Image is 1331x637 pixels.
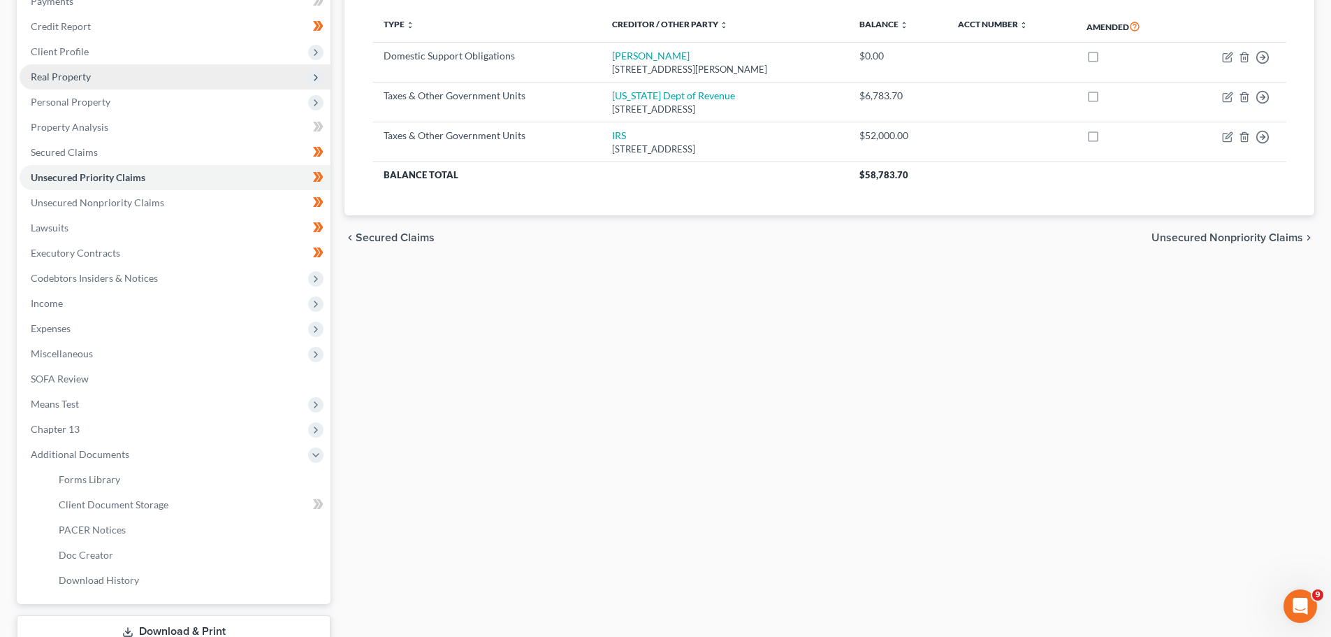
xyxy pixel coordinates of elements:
[384,19,414,29] a: Type unfold_more
[31,71,91,83] span: Real Property
[31,20,91,32] span: Credit Report
[31,247,120,259] span: Executory Contracts
[859,89,936,103] div: $6,783.70
[900,21,908,29] i: unfold_more
[356,232,435,243] span: Secured Claims
[384,49,590,63] div: Domestic Support Obligations
[20,115,330,140] a: Property Analysis
[1019,21,1028,29] i: unfold_more
[31,373,89,385] span: SOFA Review
[406,21,414,29] i: unfold_more
[48,517,330,543] a: PACER Notices
[59,473,120,485] span: Forms Library
[958,19,1028,29] a: Acct Number unfold_more
[612,63,836,76] div: [STREET_ADDRESS][PERSON_NAME]
[1151,232,1314,243] button: Unsecured Nonpriority Claims chevron_right
[859,49,936,63] div: $0.00
[612,90,735,101] a: [US_STATE] Dept of Revenue
[31,272,158,284] span: Codebtors Insiders & Notices
[1075,10,1181,43] th: Amended
[344,232,356,243] i: chevron_left
[48,492,330,517] a: Client Document Storage
[612,103,836,116] div: [STREET_ADDRESS]
[31,297,63,309] span: Income
[59,549,113,561] span: Doc Creator
[859,129,936,143] div: $52,000.00
[31,222,68,234] span: Lawsuits
[612,50,690,62] a: [PERSON_NAME]
[31,171,145,183] span: Unsecured Priority Claims
[31,196,164,208] span: Unsecured Nonpriority Claims
[31,423,80,435] span: Chapter 13
[20,190,330,215] a: Unsecured Nonpriority Claims
[1283,589,1317,623] iframe: Intercom live chat
[384,129,590,143] div: Taxes & Other Government Units
[20,215,330,241] a: Lawsuits
[31,45,89,57] span: Client Profile
[1151,232,1303,243] span: Unsecured Nonpriority Claims
[31,322,71,334] span: Expenses
[48,568,330,593] a: Download History
[720,21,728,29] i: unfold_more
[31,348,93,359] span: Miscellaneous
[31,398,79,410] span: Means Test
[59,574,139,586] span: Download History
[344,232,435,243] button: chevron_left Secured Claims
[59,524,126,536] span: PACER Notices
[31,121,108,133] span: Property Analysis
[48,543,330,568] a: Doc Creator
[59,499,168,510] span: Client Document Storage
[1312,589,1323,601] span: 9
[612,129,626,141] a: IRS
[20,165,330,190] a: Unsecured Priority Claims
[31,146,98,158] span: Secured Claims
[20,241,330,266] a: Executory Contracts
[859,169,908,180] span: $58,783.70
[31,96,110,108] span: Personal Property
[31,448,129,460] span: Additional Documents
[372,162,848,187] th: Balance Total
[20,140,330,165] a: Secured Claims
[612,19,728,29] a: Creditor / Other Party unfold_more
[859,19,908,29] a: Balance unfold_more
[48,467,330,492] a: Forms Library
[384,89,590,103] div: Taxes & Other Government Units
[20,366,330,392] a: SOFA Review
[20,14,330,39] a: Credit Report
[612,143,836,156] div: [STREET_ADDRESS]
[1303,232,1314,243] i: chevron_right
